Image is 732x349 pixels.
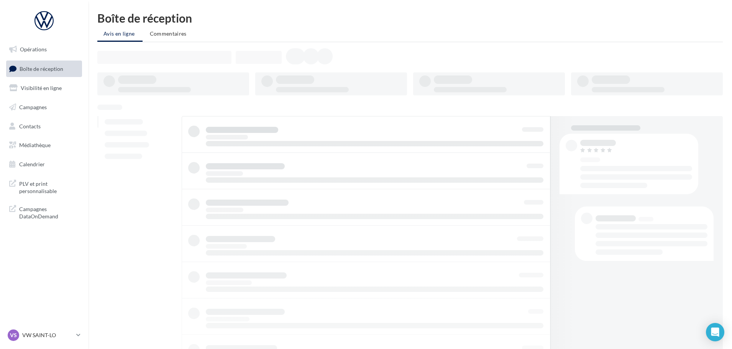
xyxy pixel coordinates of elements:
span: Visibilité en ligne [21,85,62,91]
span: VS [10,331,17,339]
span: Médiathèque [19,142,51,148]
span: Contacts [19,123,41,129]
span: Boîte de réception [20,65,63,72]
a: Boîte de réception [5,61,84,77]
a: Médiathèque [5,137,84,153]
span: Commentaires [150,30,187,37]
span: Opérations [20,46,47,52]
a: Campagnes [5,99,84,115]
a: Opérations [5,41,84,57]
a: VS VW SAINT-LO [6,328,82,342]
a: Visibilité en ligne [5,80,84,96]
a: Campagnes DataOnDemand [5,201,84,223]
span: Calendrier [19,161,45,167]
span: Campagnes DataOnDemand [19,204,79,220]
p: VW SAINT-LO [22,331,73,339]
a: PLV et print personnalisable [5,175,84,198]
a: Contacts [5,118,84,134]
span: PLV et print personnalisable [19,179,79,195]
span: Campagnes [19,104,47,110]
div: Boîte de réception [97,12,723,24]
div: Open Intercom Messenger [706,323,724,341]
a: Calendrier [5,156,84,172]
